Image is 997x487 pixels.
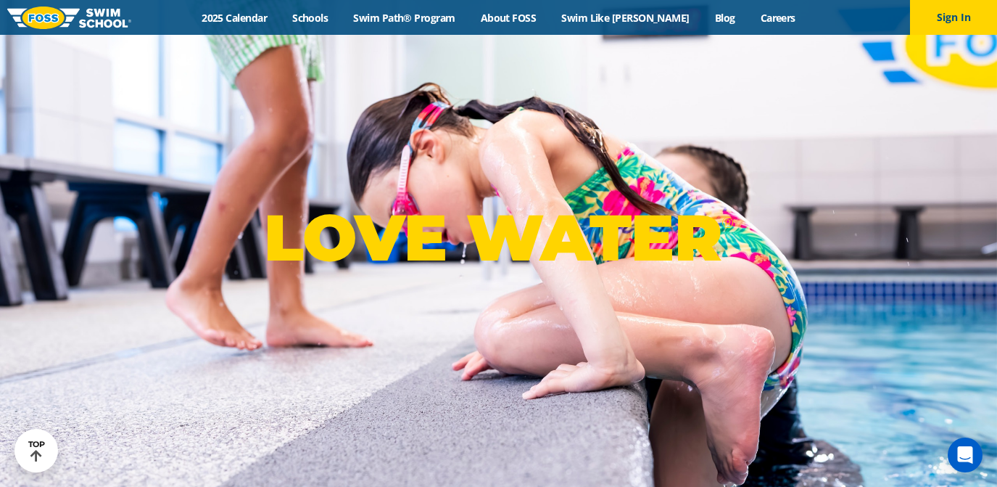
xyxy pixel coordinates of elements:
a: Blog [702,11,748,25]
a: Schools [280,11,341,25]
a: 2025 Calendar [189,11,280,25]
p: LOVE WATER [264,199,733,277]
a: Swim Like [PERSON_NAME] [549,11,703,25]
a: Swim Path® Program [341,11,468,25]
div: Open Intercom Messenger [948,438,982,472]
sup: ® [721,213,733,232]
img: FOSS Swim School Logo [7,7,131,29]
a: Careers [748,11,808,25]
div: TOP [28,440,45,462]
a: About FOSS [468,11,549,25]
